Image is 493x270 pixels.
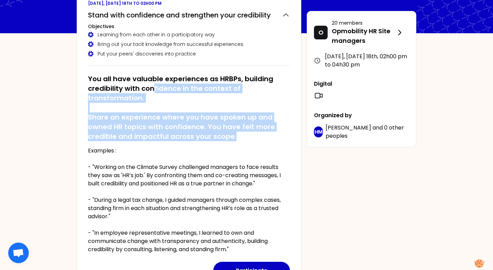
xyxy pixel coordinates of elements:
p: Examples : - "Working on the Climate Survey challenged managers to face results they saw as 'HR’s... [88,147,290,254]
p: HM [315,128,323,135]
span: [PERSON_NAME] [326,124,371,132]
h2: Stand with confidence and strengthen your credibility [88,10,271,20]
p: 20 members [332,20,395,26]
p: Digital [314,80,409,88]
p: Opmobility HR Site managers [332,26,395,46]
p: and [326,124,409,140]
p: [DATE], [DATE] 18th to 02h00 pm [88,1,290,6]
span: 0 other peoples [326,124,404,140]
button: Stand with confidence and strengthen your credibility [88,10,290,20]
h3: Objectives [88,23,290,30]
div: Learning from each other in a participatory way [88,31,290,38]
div: Open chat [8,243,29,263]
p: Organized by [314,111,409,120]
p: O [318,28,324,37]
div: Put your peers' discoveries into practice [88,50,290,57]
h2: You all have valuable experiences as HRBPs, building credibility with confidence in the context o... [88,74,290,141]
div: Bring out your tacit knowledge from successful experiences [88,41,290,48]
div: [DATE], [DATE] 18th , 02h00 pm to 04h30 pm [314,52,409,69]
